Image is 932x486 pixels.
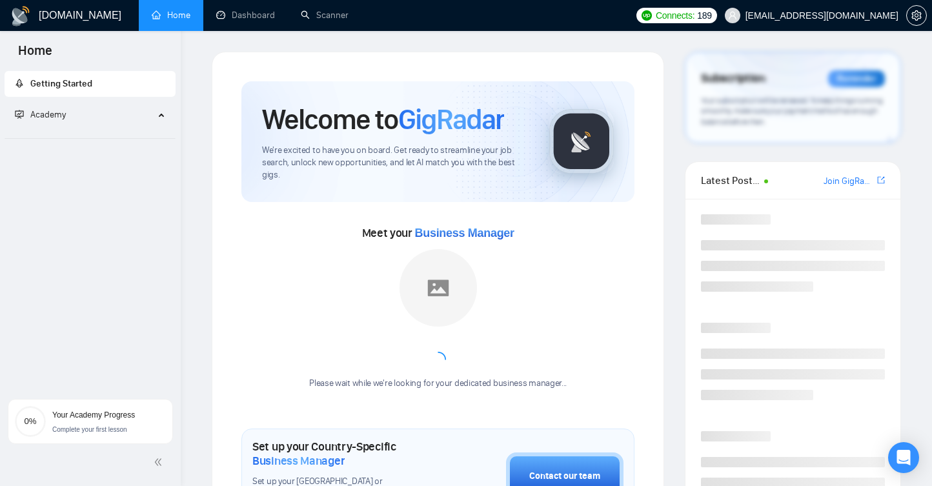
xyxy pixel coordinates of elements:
[52,426,127,433] span: Complete your first lesson
[216,10,275,21] a: dashboardDashboard
[877,175,885,185] span: export
[888,442,919,473] div: Open Intercom Messenger
[152,10,190,21] a: homeHome
[15,110,24,119] span: fund-projection-screen
[642,10,652,21] img: upwork-logo.png
[824,174,875,188] a: Join GigRadar Slack Community
[262,145,529,181] span: We're excited to have you on board. Get ready to streamline your job search, unlock new opportuni...
[906,10,927,21] a: setting
[906,5,927,26] button: setting
[907,10,926,21] span: setting
[415,227,514,239] span: Business Manager
[398,102,504,137] span: GigRadar
[656,8,694,23] span: Connects:
[15,417,46,425] span: 0%
[252,440,441,468] h1: Set up your Country-Specific
[252,454,345,468] span: Business Manager
[701,96,882,127] span: Your subscription will be renewed. To keep things running smoothly, make sure your payment method...
[701,68,765,90] span: Subscription
[877,174,885,187] a: export
[529,469,600,483] div: Contact our team
[828,70,885,87] div: Reminder
[549,109,614,174] img: gigradar-logo.png
[15,79,24,88] span: rocket
[30,109,66,120] span: Academy
[301,378,574,390] div: Please wait while we're looking for your dedicated business manager...
[15,109,66,120] span: Academy
[5,71,176,97] li: Getting Started
[10,6,31,26] img: logo
[154,456,167,469] span: double-left
[362,226,514,240] span: Meet your
[8,41,63,68] span: Home
[5,133,176,141] li: Academy Homepage
[262,102,504,137] h1: Welcome to
[400,249,477,327] img: placeholder.png
[301,10,349,21] a: searchScanner
[30,78,92,89] span: Getting Started
[52,410,135,420] span: Your Academy Progress
[429,350,447,369] span: loading
[728,11,737,20] span: user
[697,8,711,23] span: 189
[701,172,760,188] span: Latest Posts from the GigRadar Community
